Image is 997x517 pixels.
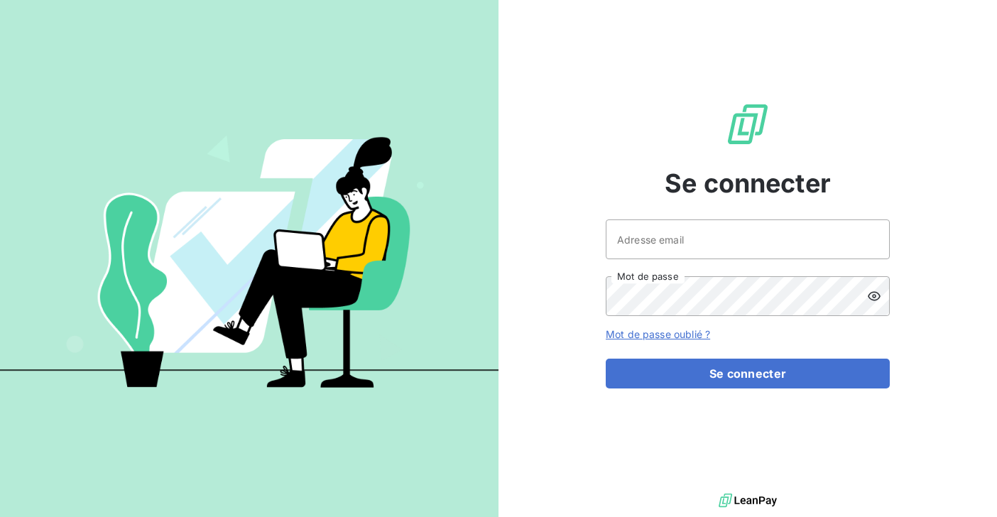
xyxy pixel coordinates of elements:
input: placeholder [606,219,890,259]
img: logo [719,490,777,511]
span: Se connecter [665,164,831,202]
button: Se connecter [606,359,890,388]
img: Logo LeanPay [725,102,770,147]
a: Mot de passe oublié ? [606,328,710,340]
